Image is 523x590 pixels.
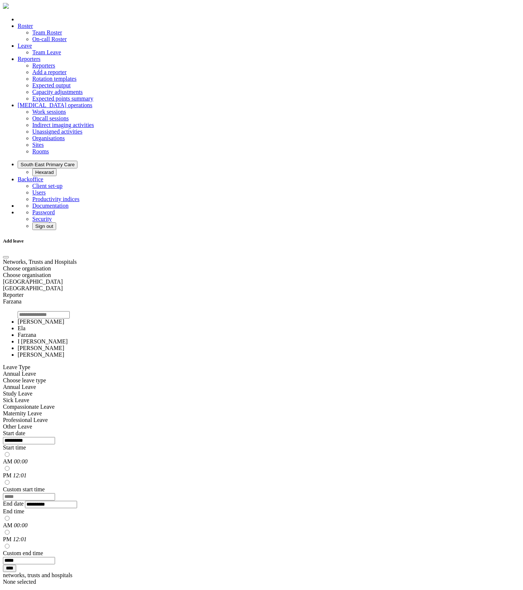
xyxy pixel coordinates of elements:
[3,444,26,451] label: Start time
[32,82,70,88] a: Expected output
[32,203,69,209] a: Documentation
[3,430,25,436] label: Start date
[32,36,67,42] a: On-call Roster
[18,318,515,325] li: [PERSON_NAME]
[3,397,515,404] div: Sick Leave
[3,278,515,285] div: [GEOGRAPHIC_DATA]
[32,95,93,102] a: Expected points summary
[32,89,83,95] a: Capacity adjustments
[18,168,515,176] ul: South East Primary Care
[18,23,33,29] a: Roster
[3,500,23,507] label: End date
[18,338,515,345] li: I [PERSON_NAME]
[32,168,57,176] button: Hexarad
[32,69,66,75] a: Add a reporter
[18,345,515,352] li: [PERSON_NAME]
[3,377,515,384] div: Choose leave type
[32,148,49,154] a: Rooms
[32,76,76,82] a: Rotation templates
[32,209,55,215] a: Password
[3,265,515,272] div: Choose organisation
[32,189,46,196] a: Users
[3,390,515,397] div: Study Leave
[3,536,11,542] label: PM
[32,109,66,115] a: Work sessions
[32,49,61,55] a: Team Leave
[13,472,26,478] em: 12:01
[3,404,515,410] div: Compassionate Leave
[3,508,24,514] label: End time
[32,115,69,121] a: Oncall sessions
[3,256,9,258] button: Close
[3,371,515,377] div: Annual Leave
[32,128,82,135] a: Unassigned activities
[14,522,28,528] em: 00:00
[3,417,515,423] div: Professional Leave
[18,56,40,62] a: Reporters
[3,384,515,390] div: Annual Leave
[18,161,77,168] button: South East Primary Care
[18,176,43,182] a: Backoffice
[18,102,92,108] a: [MEDICAL_DATA] operations
[32,135,65,141] a: Organisations
[3,423,515,430] div: Other Leave
[3,410,515,417] div: Maternity Leave
[18,332,515,338] li: Farzana
[18,43,32,49] a: Leave
[3,364,30,370] label: Leave Type
[3,572,72,578] label: networks, trusts and hospitals
[3,486,45,492] label: Custom start time
[32,142,44,148] a: Sites
[32,216,52,222] a: Security
[32,29,62,36] a: Team Roster
[3,458,12,465] label: AM
[18,352,515,358] li: [PERSON_NAME]
[3,259,77,265] label: Networks, Trusts and Hospitals
[3,285,515,292] div: [GEOGRAPHIC_DATA]
[3,238,515,244] h5: Add leave
[32,222,56,230] button: Sign out
[32,183,62,189] a: Client set-up
[18,325,515,332] li: Ela
[32,196,79,202] a: Productivity indices
[3,472,11,478] label: PM
[3,579,515,585] div: None selected
[3,292,23,298] label: Reporter
[3,298,22,305] span: Farzana
[3,3,9,9] img: brand-opti-rad-logos-blue-and-white-d2f68631ba2948856bd03f2d395fb146ddc8fb01b4b6e9315ea85fa773367...
[3,550,43,556] label: Custom end time
[13,536,26,542] em: 12:01
[14,458,28,465] em: 00:00
[3,522,12,528] label: AM
[32,122,94,128] a: Indirect imaging activities
[3,272,515,278] div: Choose organisation
[32,62,55,69] a: Reporters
